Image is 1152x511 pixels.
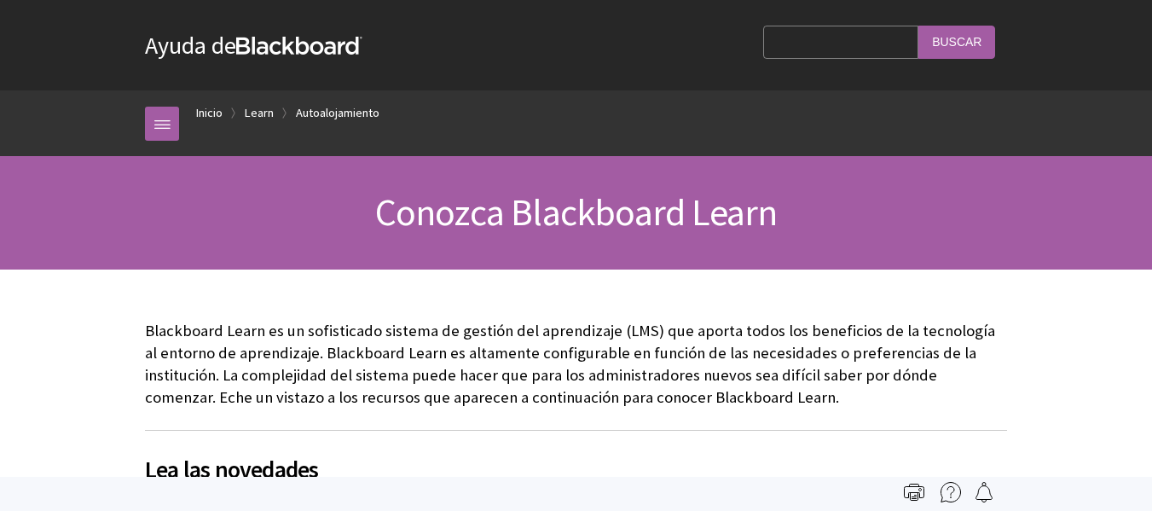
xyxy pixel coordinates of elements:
[296,102,379,124] a: Autoalojamiento
[245,102,274,124] a: Learn
[236,37,362,55] strong: Blackboard
[941,482,961,502] img: More help
[145,430,1007,487] h2: Lea las novedades
[145,30,362,61] a: Ayuda deBlackboard
[196,102,223,124] a: Inicio
[375,189,778,235] span: Conozca Blackboard Learn
[974,482,994,502] img: Follow this page
[918,26,995,59] input: Buscar
[904,482,924,502] img: Print
[145,320,1007,409] p: Blackboard Learn es un sofisticado sistema de gestión del aprendizaje (LMS) que aporta todos los ...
